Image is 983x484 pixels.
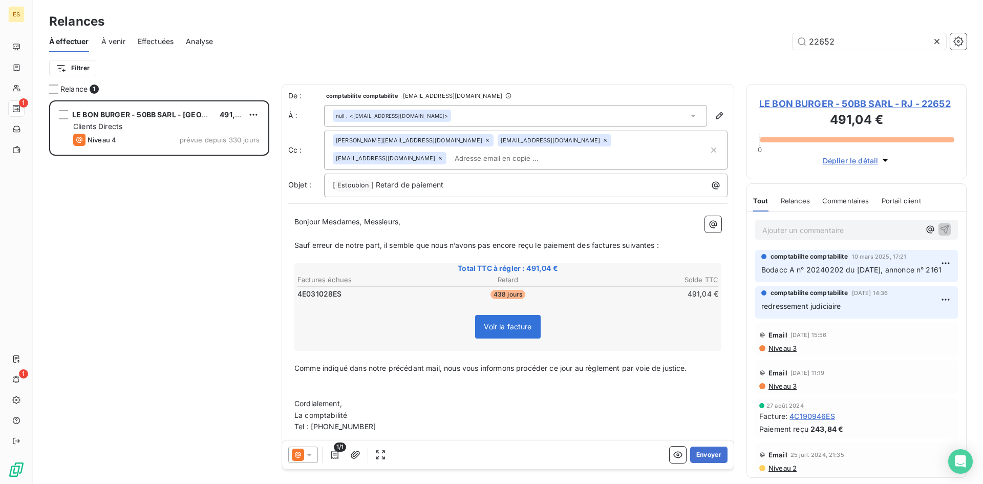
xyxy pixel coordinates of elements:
span: Niveau 2 [767,464,797,472]
span: Email [768,331,787,339]
span: La comptabilité [294,411,347,419]
span: LE BON BURGER - 50BB SARL - RJ - 22652 [759,97,954,111]
td: 491,04 € [579,288,719,300]
span: À venir [101,36,125,47]
span: 25 juil. 2024, 21:35 [790,452,844,458]
div: Open Intercom Messenger [948,449,973,474]
span: [ [333,180,335,189]
span: Email [768,369,787,377]
span: À effectuer [49,36,89,47]
span: comptabilite comptabilite [326,93,398,99]
span: 27 août 2024 [766,403,804,409]
span: 1 [19,369,28,378]
span: prévue depuis 330 jours [180,136,260,144]
span: [DATE] 15:56 [790,332,827,338]
span: Voir la facture [484,322,531,331]
span: 1 [90,85,99,94]
span: Paiement reçu [759,424,808,434]
span: null . [336,112,348,119]
span: [PERSON_NAME][EMAIL_ADDRESS][DOMAIN_NAME] [336,137,482,143]
span: Email [768,451,787,459]
input: Adresse email en copie ... [451,151,569,166]
h3: Relances [49,12,104,31]
span: redressement judiciaire [761,302,841,310]
span: comptabilite comptabilite [771,252,848,261]
div: <[EMAIL_ADDRESS][DOMAIN_NAME]> [336,112,448,119]
span: - [EMAIL_ADDRESS][DOMAIN_NAME] [400,93,502,99]
span: Tel : [PHONE_NUMBER] [294,422,376,431]
span: [EMAIL_ADDRESS][DOMAIN_NAME] [501,137,600,143]
span: De : [288,91,324,101]
label: À : [288,111,324,121]
span: Tout [753,197,768,205]
span: 4C190946ES [789,411,835,422]
span: Bonjour Mesdames, Messieurs, [294,217,400,226]
div: grid [49,100,269,484]
span: ] Retard de paiement [371,180,444,189]
span: [EMAIL_ADDRESS][DOMAIN_NAME] [336,155,435,161]
span: [DATE] 11:19 [790,370,825,376]
span: Sauf erreur de notre part, il semble que nous n’avons pas encore reçu le paiement des factures su... [294,241,659,249]
span: Estoublon [336,180,370,192]
h3: 491,04 € [759,111,954,131]
span: Objet : [288,180,311,189]
img: Logo LeanPay [8,461,25,478]
span: 1/1 [334,443,346,452]
button: Filtrer [49,60,96,76]
span: Niveau 3 [767,344,797,352]
span: Cordialement, [294,399,342,408]
span: 491,04 € [220,110,251,119]
span: 438 jours [490,290,525,299]
span: Niveau 3 [767,382,797,390]
span: Bodacc A n° 20240202 du [DATE], annonce n° 2161 [761,265,942,274]
div: ES [8,6,25,23]
span: 0 [758,145,762,154]
span: Analyse [186,36,213,47]
span: Portail client [882,197,921,205]
span: 243,84 € [810,424,843,434]
th: Solde TTC [579,275,719,285]
span: Facture : [759,411,787,422]
th: Retard [438,275,578,285]
span: Total TTC à régler : 491,04 € [296,263,720,273]
span: Effectuées [138,36,174,47]
button: Envoyer [690,447,728,463]
span: Relance [60,84,88,94]
span: Comme indiqué dans notre précédant mail, nous vous informons procéder ce jour au règlement par vo... [294,364,687,372]
span: Clients Directs [73,122,122,131]
th: Factures échues [297,275,437,285]
span: 1 [19,98,28,108]
span: 10 mars 2025, 17:21 [852,254,907,260]
button: Déplier le détail [820,155,894,166]
span: LE BON BURGER - 50BB SARL - [GEOGRAPHIC_DATA] [72,110,259,119]
label: Cc : [288,145,324,155]
span: Commentaires [822,197,869,205]
span: 4E031028ES [297,289,342,299]
span: Niveau 4 [88,136,116,144]
span: Relances [781,197,810,205]
span: comptabilite comptabilite [771,288,848,298]
span: [DATE] 14:36 [852,290,888,296]
input: Rechercher [793,33,946,50]
span: Déplier le détail [823,155,879,166]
